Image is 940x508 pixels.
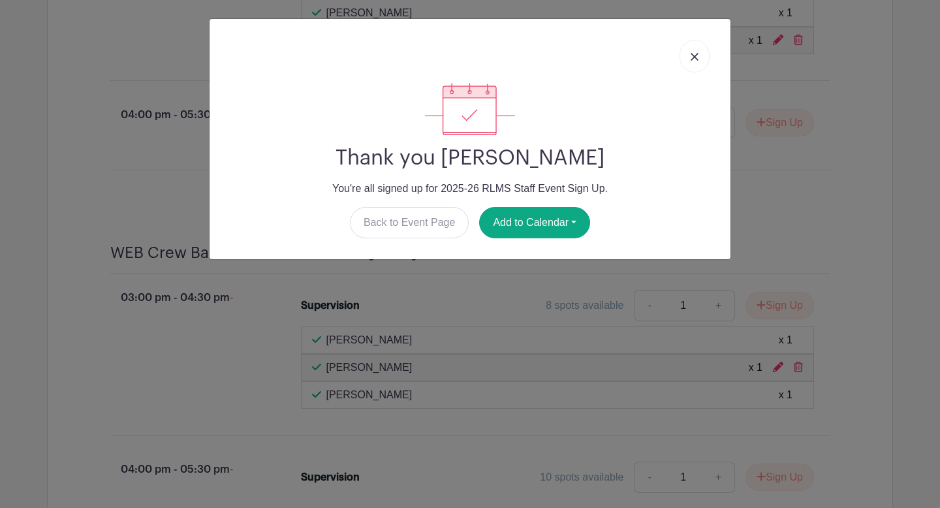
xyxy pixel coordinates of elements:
img: close_button-5f87c8562297e5c2d7936805f587ecaba9071eb48480494691a3f1689db116b3.svg [691,53,698,61]
p: You're all signed up for 2025-26 RLMS Staff Event Sign Up. [220,181,720,197]
button: Add to Calendar [479,207,590,238]
a: Back to Event Page [350,207,469,238]
img: signup_complete-c468d5dda3e2740ee63a24cb0ba0d3ce5d8a4ecd24259e683200fb1569d990c8.svg [425,83,515,135]
h2: Thank you [PERSON_NAME] [220,146,720,170]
